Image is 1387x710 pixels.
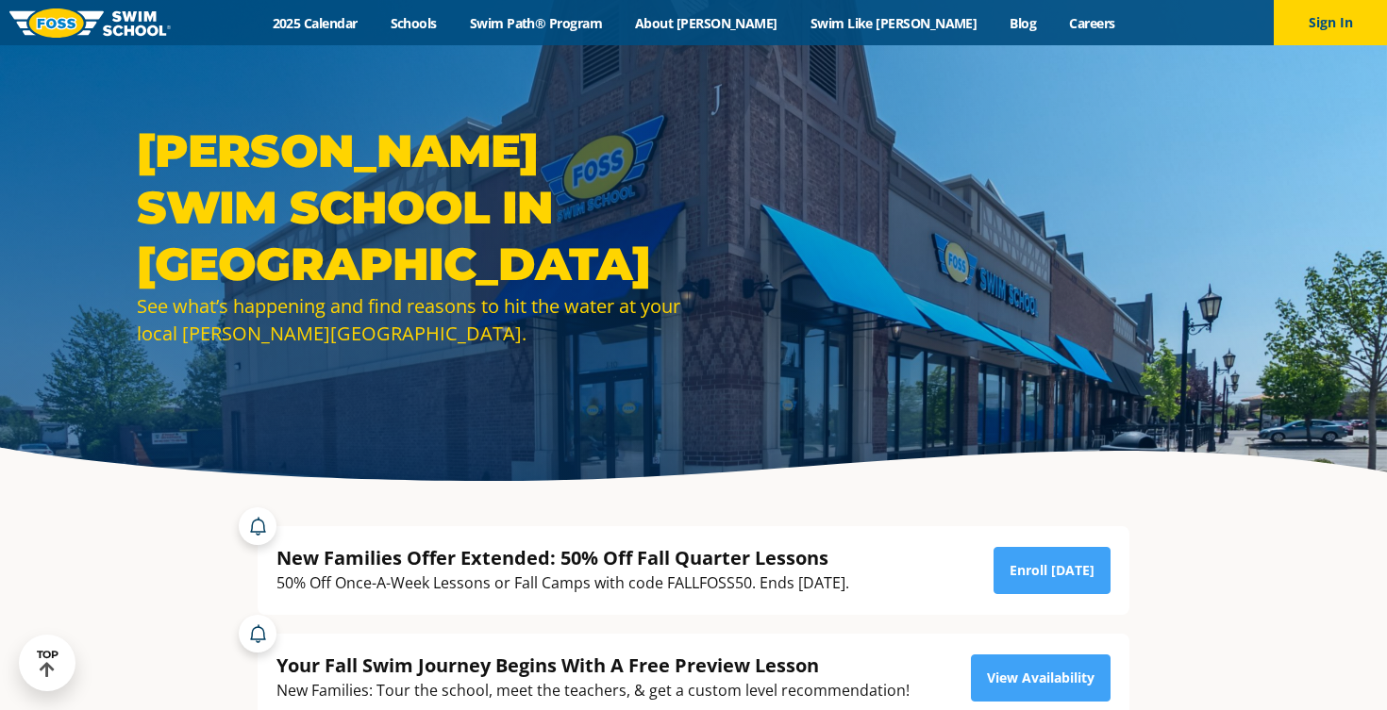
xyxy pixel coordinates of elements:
[9,8,171,38] img: FOSS Swim School Logo
[137,123,684,292] h1: [PERSON_NAME] Swim School in [GEOGRAPHIC_DATA]
[137,292,684,347] div: See what’s happening and find reasons to hit the water at your local [PERSON_NAME][GEOGRAPHIC_DATA].
[276,570,849,596] div: 50% Off Once-A-Week Lessons or Fall Camps with code FALLFOSS50. Ends [DATE].
[276,545,849,570] div: New Families Offer Extended: 50% Off Fall Quarter Lessons
[374,14,453,32] a: Schools
[276,678,910,703] div: New Families: Tour the school, meet the teachers, & get a custom level recommendation!
[619,14,794,32] a: About [PERSON_NAME]
[276,652,910,678] div: Your Fall Swim Journey Begins With A Free Preview Lesson
[794,14,994,32] a: Swim Like [PERSON_NAME]
[37,649,58,678] div: TOP
[994,14,1053,32] a: Blog
[453,14,618,32] a: Swim Path® Program
[994,547,1111,594] a: Enroll [DATE]
[256,14,374,32] a: 2025 Calendar
[1053,14,1131,32] a: Careers
[971,654,1111,702] a: View Availability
